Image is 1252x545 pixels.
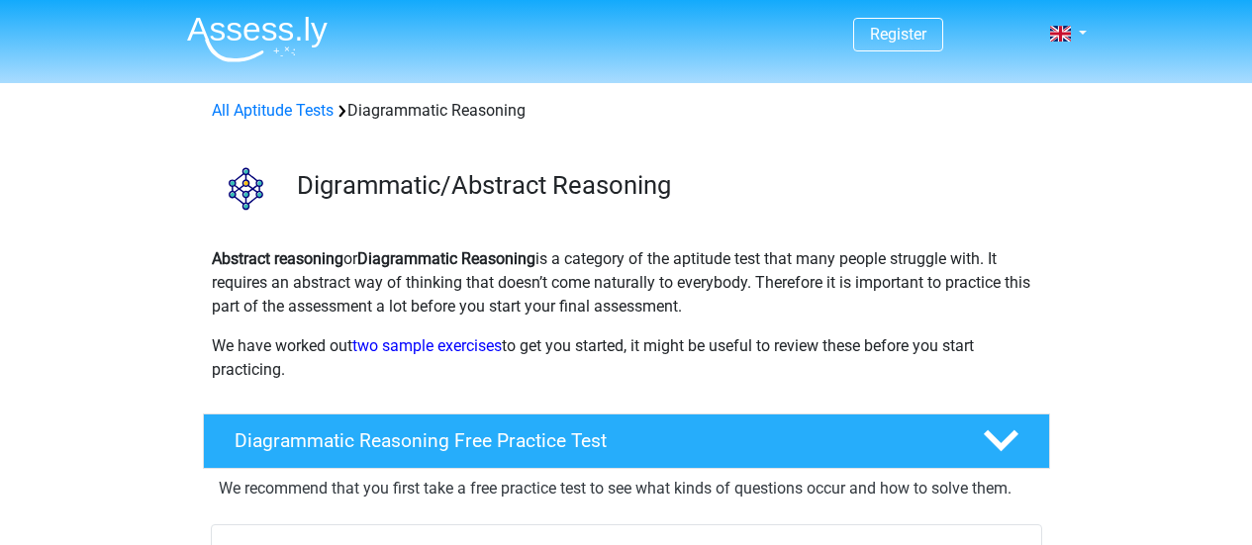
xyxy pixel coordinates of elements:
[352,336,502,355] a: two sample exercises
[204,99,1049,123] div: Diagrammatic Reasoning
[870,25,926,44] a: Register
[297,170,1034,201] h3: Digrammatic/Abstract Reasoning
[212,247,1041,318] p: or is a category of the aptitude test that many people struggle with. It requires an abstract way...
[357,249,535,268] b: Diagrammatic Reasoning
[195,413,1058,469] a: Diagrammatic Reasoning Free Practice Test
[212,101,334,120] a: All Aptitude Tests
[235,429,951,452] h4: Diagrammatic Reasoning Free Practice Test
[212,334,1041,382] p: We have worked out to get you started, it might be useful to review these before you start practi...
[212,249,343,268] b: Abstract reasoning
[219,477,1034,500] p: We recommend that you first take a free practice test to see what kinds of questions occur and ho...
[187,16,328,62] img: Assessly
[204,146,288,230] img: diagrammatic reasoning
